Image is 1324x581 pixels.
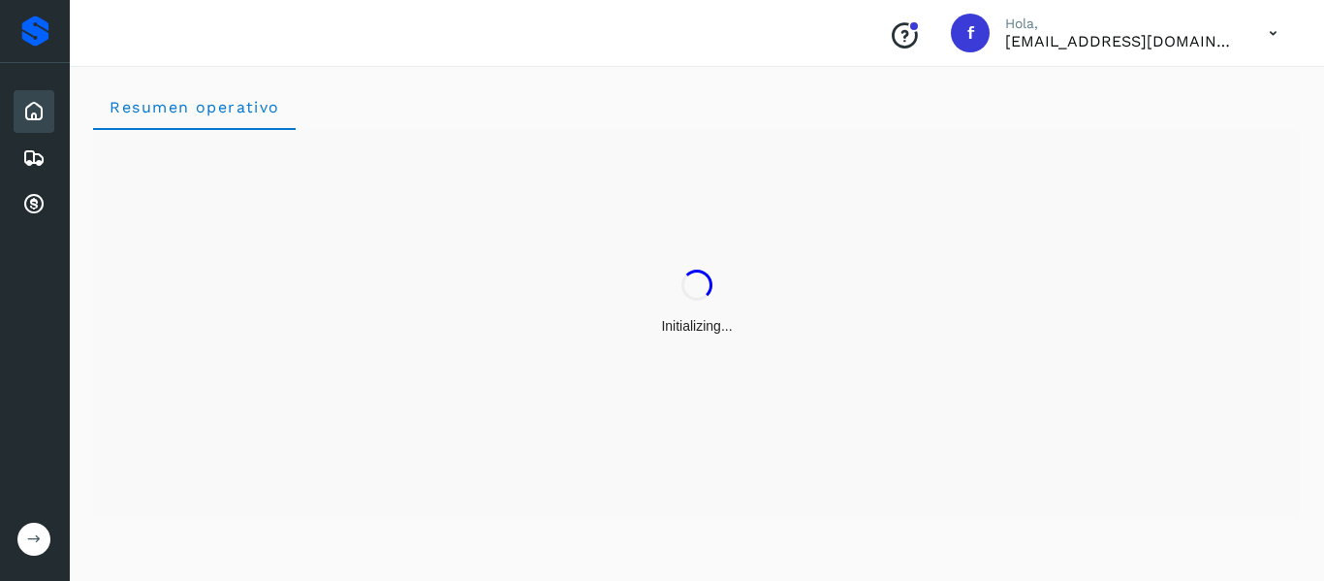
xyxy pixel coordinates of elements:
p: Hola, [1005,16,1238,32]
div: Cuentas por cobrar [14,183,54,226]
p: finanzastransportesperez@gmail.com [1005,32,1238,50]
div: Embarques [14,137,54,179]
div: Inicio [14,90,54,133]
span: Resumen operativo [109,98,280,116]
